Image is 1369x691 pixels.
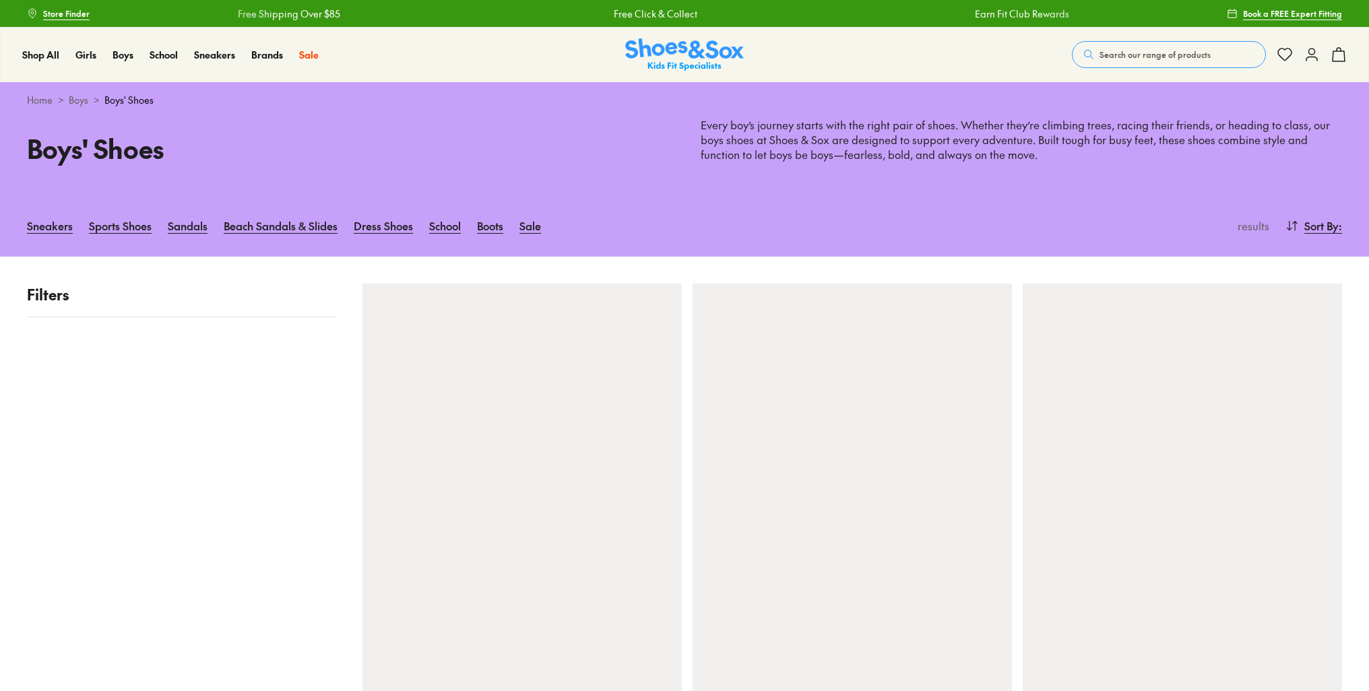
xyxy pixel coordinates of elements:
div: > > [27,93,1342,107]
a: Home [27,93,53,107]
a: Boys [69,93,88,107]
a: Beach Sandals & Slides [224,211,338,240]
a: Store Finder [27,1,90,26]
p: Filters [27,284,336,306]
a: Book a FREE Expert Fitting [1227,1,1342,26]
p: results [1232,218,1269,234]
span: Store Finder [43,7,90,20]
span: Girls [75,48,96,61]
span: Sort By [1304,218,1339,234]
a: Boots [477,211,503,240]
span: Boys' Shoes [104,93,154,107]
a: Girls [75,48,96,62]
button: Sort By: [1285,211,1342,240]
a: Dress Shoes [354,211,413,240]
a: Sale [299,48,319,62]
span: Sneakers [194,48,235,61]
h1: Boys' Shoes [27,129,668,168]
span: Book a FREE Expert Fitting [1243,7,1342,20]
a: Boys [113,48,133,62]
span: Brands [251,48,283,61]
a: Shoes & Sox [625,38,744,71]
button: Search our range of products [1072,41,1266,68]
a: Sneakers [194,48,235,62]
a: Free Shipping Over $85 [237,7,340,21]
a: Sale [519,211,541,240]
span: Search our range of products [1100,48,1211,61]
a: Free Click & Collect [613,7,697,21]
span: Boys [113,48,133,61]
span: School [150,48,178,61]
a: Shop All [22,48,59,62]
a: Sandals [168,211,208,240]
a: School [429,211,461,240]
img: SNS_Logo_Responsive.svg [625,38,744,71]
a: School [150,48,178,62]
span: Shop All [22,48,59,61]
span: : [1339,218,1342,234]
p: Every boy’s journey starts with the right pair of shoes. Whether they’re climbing trees, racing t... [701,118,1342,162]
a: Earn Fit Club Rewards [974,7,1069,21]
a: Sneakers [27,211,73,240]
a: Brands [251,48,283,62]
span: Sale [299,48,319,61]
a: Sports Shoes [89,211,152,240]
